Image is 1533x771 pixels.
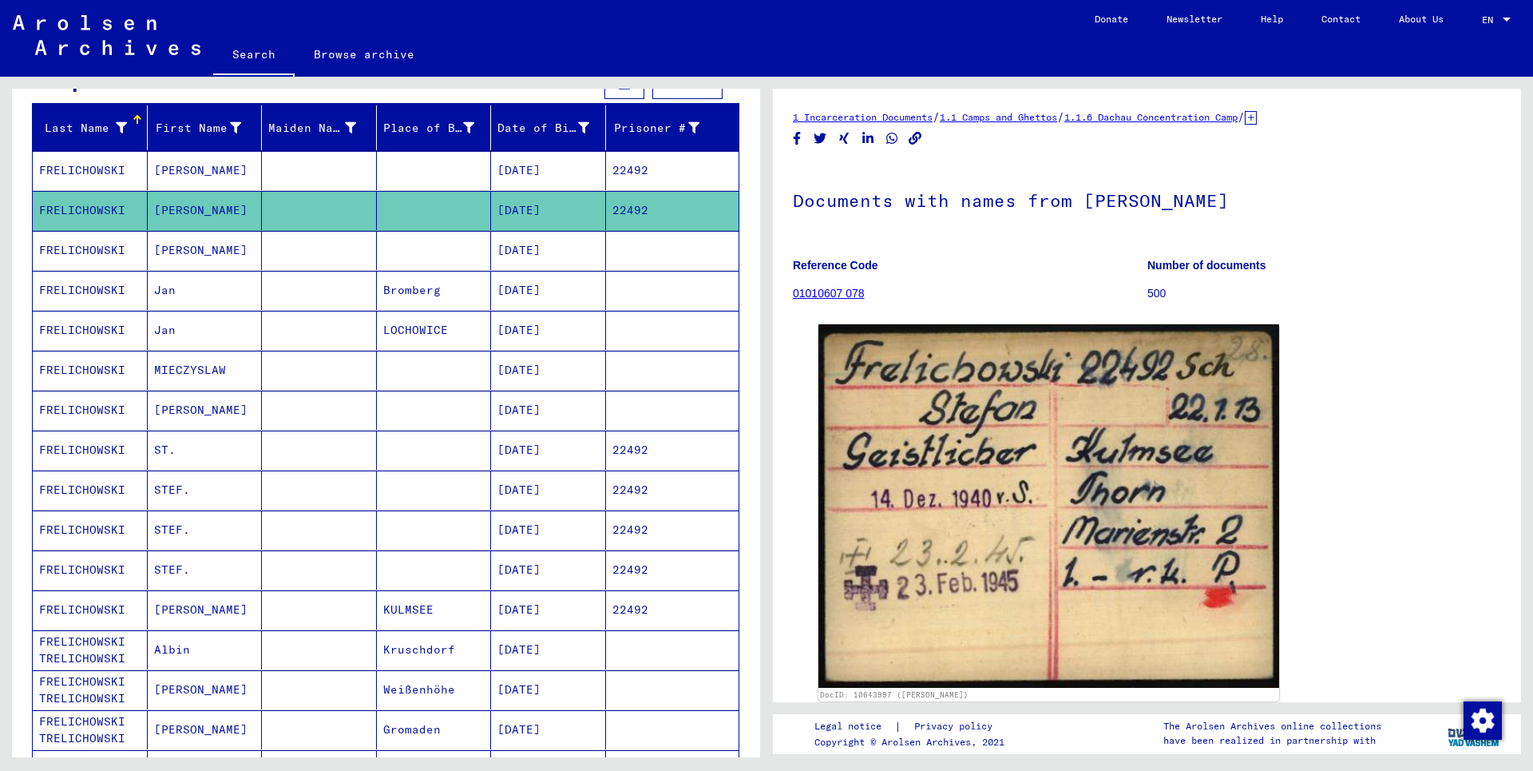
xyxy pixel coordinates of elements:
mat-cell: FRELICHOWSKI [33,511,148,550]
mat-cell: STEF. [148,471,263,510]
mat-cell: 22492 [606,511,739,550]
mat-header-cell: Place of Birth [377,105,492,150]
mat-cell: [PERSON_NAME] [148,191,263,230]
mat-cell: [DATE] [491,590,606,630]
mat-cell: [DATE] [491,431,606,470]
p: The Arolsen Archives online collections [1163,719,1381,733]
button: Copy link [907,129,924,149]
a: Search [213,35,295,77]
mat-cell: FRELICHOWSKI [33,391,148,430]
span: Filter [666,77,709,91]
div: Prisoner # [612,115,720,141]
mat-cell: [PERSON_NAME] [148,151,263,190]
img: yv_logo.png [1444,713,1504,753]
mat-header-cell: First Name [148,105,263,150]
a: Privacy policy [901,718,1012,735]
mat-cell: STEF. [148,550,263,590]
mat-cell: FRELICHOWSKI TRELICHOWSKI [33,670,148,709]
mat-cell: FRELICHOWSKI [33,590,148,630]
div: Date of Birth [497,115,609,141]
mat-cell: Albin [148,630,263,670]
mat-cell: KULMSEE [377,590,492,630]
span: / [1238,109,1245,124]
mat-cell: FRELICHOWSKI [33,311,148,350]
mat-cell: ST. [148,431,263,470]
div: First Name [154,115,262,141]
a: Legal notice [814,718,894,735]
mat-cell: 22492 [606,151,739,190]
img: 001.jpg [818,324,1279,688]
mat-cell: [PERSON_NAME] [148,670,263,709]
button: Share on Xing [836,129,853,149]
mat-cell: Bromberg [377,271,492,310]
p: Copyright © Arolsen Archives, 2021 [814,735,1012,749]
a: 1.1 Camps and Ghettos [940,111,1057,123]
div: First Name [154,120,242,137]
mat-cell: [PERSON_NAME] [148,710,263,749]
a: 1 Incarceration Documents [793,111,933,123]
mat-cell: FRELICHOWSKI TRELICHOWSKI [33,630,148,670]
mat-cell: [DATE] [491,191,606,230]
mat-cell: [DATE] [491,271,606,310]
mat-cell: STEF. [148,511,263,550]
div: Date of Birth [497,120,589,137]
mat-cell: [DATE] [491,471,606,510]
button: Share on LinkedIn [860,129,877,149]
mat-cell: MIECZYSLAW [148,351,263,390]
h1: Documents with names from [PERSON_NAME] [793,164,1501,234]
mat-cell: 22492 [606,431,739,470]
div: Prisoner # [612,120,700,137]
span: records found [315,77,408,91]
div: Last Name [39,115,147,141]
mat-cell: FRELICHOWSKI [33,191,148,230]
p: 500 [1147,285,1501,302]
mat-header-cell: Maiden Name [262,105,377,150]
mat-cell: FRELICHOWSKI [33,271,148,310]
b: Reference Code [793,259,878,272]
a: 1.1.6 Dachau Concentration Camp [1064,111,1238,123]
span: / [1057,109,1064,124]
mat-cell: [DATE] [491,391,606,430]
mat-cell: [DATE] [491,710,606,749]
button: Share on WhatsApp [884,129,901,149]
mat-cell: FRELICHOWSKI [33,471,148,510]
mat-cell: [DATE] [491,311,606,350]
mat-cell: FRELICHOWSKI [33,351,148,390]
mat-cell: Jan [148,271,263,310]
div: Last Name [39,120,127,137]
mat-cell: [PERSON_NAME] [148,590,263,630]
img: Arolsen_neg.svg [13,15,200,55]
mat-cell: Jan [148,311,263,350]
mat-cell: [DATE] [491,630,606,670]
mat-cell: FRELICHOWSKI [33,151,148,190]
a: DocID: 10643997 ([PERSON_NAME]) [820,690,969,699]
mat-cell: 22492 [606,191,739,230]
div: Place of Birth [383,115,495,141]
div: Maiden Name [268,115,376,141]
mat-cell: [DATE] [491,151,606,190]
b: Number of documents [1147,259,1266,272]
mat-cell: [DATE] [491,351,606,390]
mat-cell: [DATE] [491,670,606,709]
mat-cell: 22492 [606,471,739,510]
span: 17 [300,77,315,91]
mat-header-cell: Prisoner # [606,105,739,150]
mat-cell: Kruschdorf [377,630,492,670]
button: Share on Twitter [812,129,829,149]
mat-cell: [DATE] [491,511,606,550]
mat-cell: Weißenhöhe [377,670,492,709]
div: | [814,718,1012,735]
mat-cell: [DATE] [491,231,606,270]
mat-cell: LOCHOWICE [377,311,492,350]
a: Browse archive [295,35,434,74]
div: Place of Birth [383,120,475,137]
mat-cell: 22492 [606,590,739,630]
mat-cell: FRELICHOWSKI [33,431,148,470]
mat-cell: FRELICHOWSKI [33,550,148,590]
mat-cell: [PERSON_NAME] [148,391,263,430]
mat-header-cell: Last Name [33,105,148,150]
mat-cell: FRELICHOWSKI TRELICHOWSKI [33,710,148,749]
mat-cell: [PERSON_NAME] [148,231,263,270]
mat-cell: 22492 [606,550,739,590]
img: Change consent [1464,701,1502,740]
